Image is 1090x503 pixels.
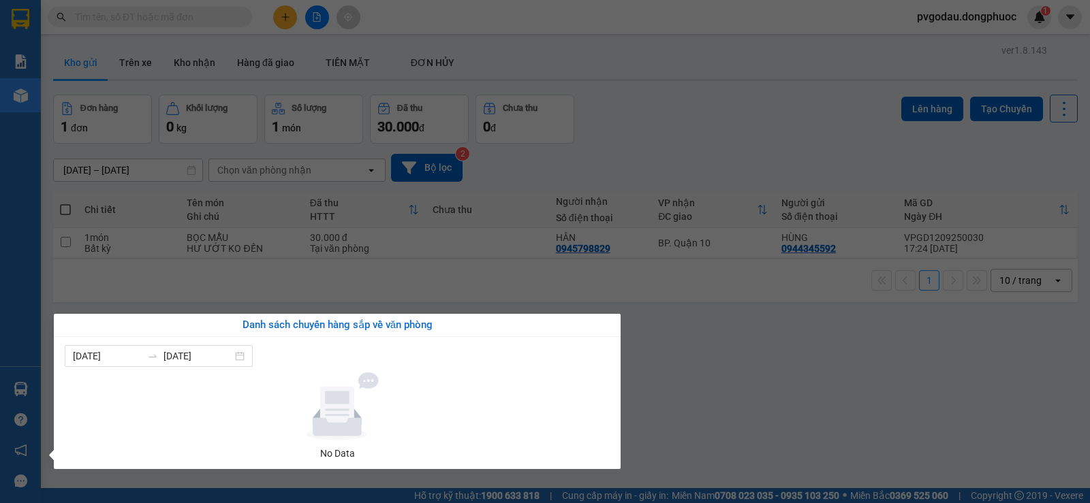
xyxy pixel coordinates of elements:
div: Danh sách chuyến hàng sắp về văn phòng [65,317,610,334]
input: Từ ngày [73,348,142,363]
span: swap-right [147,351,158,361]
span: to [147,351,158,361]
div: No Data [70,446,604,461]
input: Đến ngày [163,348,232,363]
